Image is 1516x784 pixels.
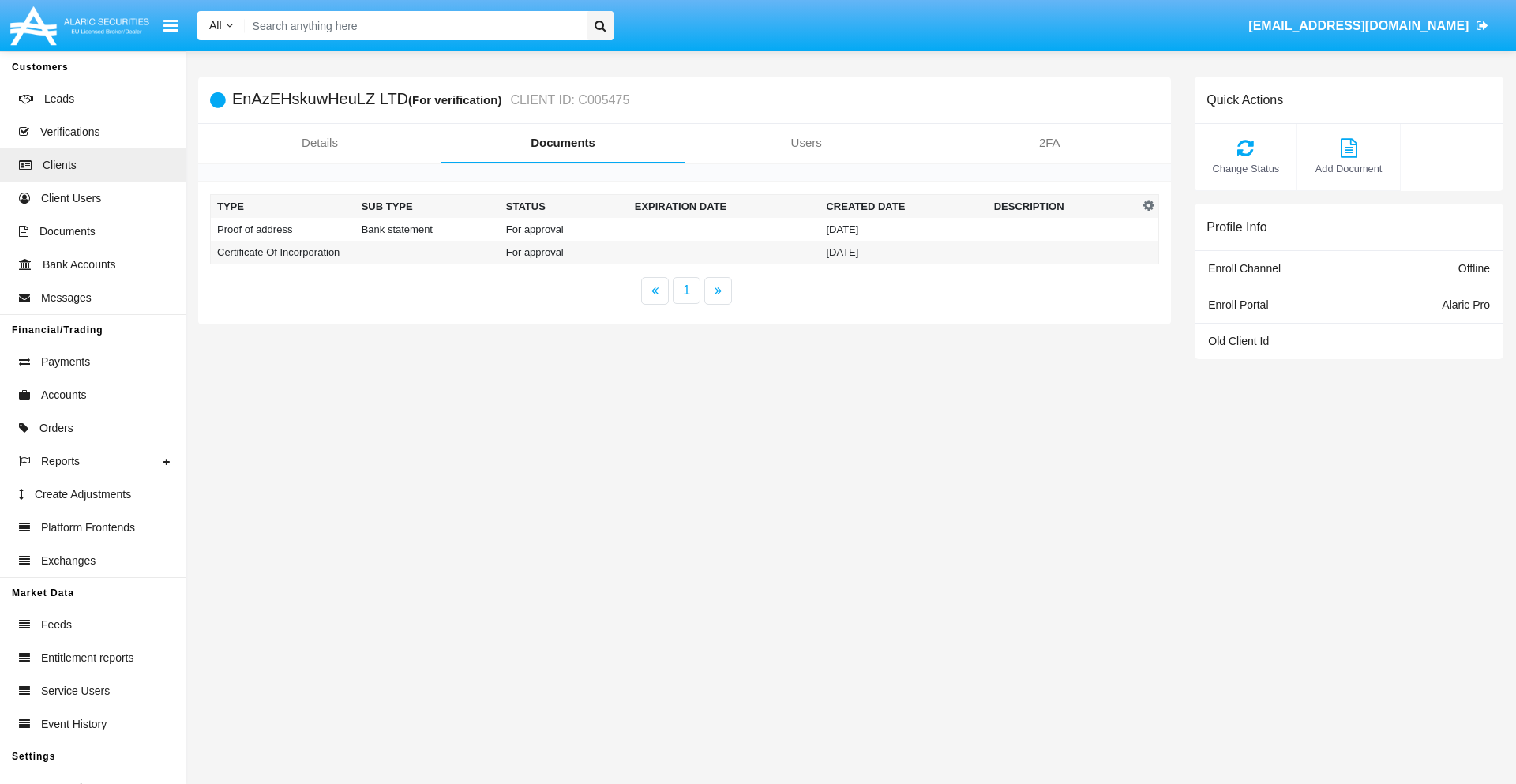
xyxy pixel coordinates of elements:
[41,716,107,733] span: Event History
[928,124,1171,162] a: 2FA
[35,486,131,503] span: Create Adjustments
[1241,4,1496,48] a: [EMAIL_ADDRESS][DOMAIN_NAME]
[988,195,1139,219] th: Description
[500,218,629,241] td: For approval
[500,195,629,219] th: Status
[1203,161,1289,176] span: Change Status
[441,124,685,162] a: Documents
[820,241,987,264] td: [DATE]
[1206,92,1283,107] h6: Quick Actions
[245,11,581,40] input: Search
[209,19,222,32] span: All
[41,387,87,403] span: Accounts
[41,650,134,666] span: Entitlement reports
[41,683,110,700] span: Service Users
[1248,19,1469,32] span: [EMAIL_ADDRESS][DOMAIN_NAME]
[8,2,152,49] img: Logo image
[198,124,441,162] a: Details
[211,195,355,219] th: Type
[41,617,72,633] span: Feeds
[41,290,92,306] span: Messages
[629,195,820,219] th: Expiration date
[41,354,90,370] span: Payments
[1442,298,1490,311] span: Alaric Pro
[1206,219,1266,234] h6: Profile Info
[41,453,80,470] span: Reports
[355,195,500,219] th: Sub Type
[211,218,355,241] td: Proof of address
[1208,298,1268,311] span: Enroll Portal
[197,17,245,34] a: All
[685,124,928,162] a: Users
[1458,262,1490,275] span: Offline
[41,190,101,207] span: Client Users
[820,195,987,219] th: Created Date
[43,157,77,174] span: Clients
[41,520,135,536] span: Platform Frontends
[408,91,506,109] div: (For verification)
[198,277,1171,305] nav: paginator
[1208,262,1281,275] span: Enroll Channel
[39,420,73,437] span: Orders
[820,218,987,241] td: [DATE]
[1305,161,1391,176] span: Add Document
[43,257,116,273] span: Bank Accounts
[506,94,629,107] small: CLIENT ID: C005475
[40,124,99,141] span: Verifications
[41,553,96,569] span: Exchanges
[39,223,96,240] span: Documents
[232,91,629,109] h5: EnAzEHskuwHeuLZ LTD
[1208,335,1269,347] span: Old Client Id
[355,218,500,241] td: Bank statement
[211,241,355,264] td: Certificate Of Incorporation
[44,91,74,107] span: Leads
[500,241,629,264] td: For approval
